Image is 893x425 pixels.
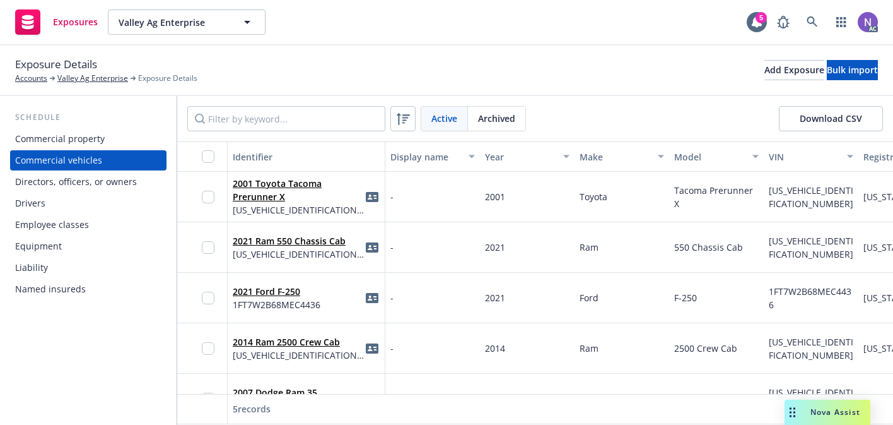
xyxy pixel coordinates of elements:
button: VIN [764,141,858,172]
button: Model [669,141,764,172]
span: 2021 Ram 550 Chassis Cab [233,234,365,248]
a: Employee classes [10,215,166,235]
span: 1FT7W2B68MEC4436 [233,298,320,311]
a: 2021 Ford F-250 [233,285,300,297]
div: Year [485,150,556,164]
span: 2021 Ford F-250 [233,285,320,298]
span: 2500 Crew Cab [674,342,737,354]
div: 5 [756,12,767,23]
a: 2021 Ram 550 Chassis Cab [233,235,346,247]
span: Dodge [580,393,607,405]
button: Display name [385,141,480,172]
input: Toggle Row Selected [202,393,214,405]
div: Identifier [233,150,380,164]
a: idCard [365,189,380,205]
span: Toyota [580,191,607,203]
a: Valley Ag Enterprise [57,73,128,84]
div: Drag to move [785,400,800,425]
div: Liability [15,258,48,278]
img: photo [858,12,878,32]
div: Add Exposure [764,61,824,80]
div: Commercial vehicles [15,150,102,171]
span: 5 records [233,403,271,415]
a: Liability [10,258,166,278]
a: Commercial vehicles [10,150,166,171]
button: Download CSV [779,106,883,131]
div: Make [580,150,650,164]
a: 2001 Toyota Tacoma Prerunner X [233,177,322,203]
a: idCard [365,290,380,306]
a: Directors, officers, or owners [10,172,166,192]
div: VIN [769,150,839,164]
span: [US_VEHICLE_IDENTIFICATION_NUMBER] [769,235,853,260]
a: Report a Bug [771,9,796,35]
button: Nova Assist [785,400,870,425]
a: Commercial property [10,129,166,149]
span: 2001 [485,191,505,203]
button: Add Exposure [764,60,824,80]
span: 2021 [485,241,505,253]
span: [US_VEHICLE_IDENTIFICATION_NUMBER] [233,203,365,217]
span: Ford [580,292,598,304]
span: [US_VEHICLE_IDENTIFICATION_NUMBER] [769,184,853,210]
span: 2007 Dodge Ram 35 [233,386,365,399]
input: Toggle Row Selected [202,342,214,355]
span: - [390,392,394,405]
span: [US_VEHICLE_IDENTIFICATION_NUMBER] [769,386,853,412]
button: Make [575,141,669,172]
div: Schedule [10,111,166,124]
input: Filter by keyword... [187,106,385,131]
span: Valley Ag Enterprise [119,16,228,29]
span: [US_VEHICLE_IDENTIFICATION_NUMBER] [233,349,365,362]
a: Switch app [829,9,854,35]
span: Exposure Details [138,73,197,84]
div: Employee classes [15,215,89,235]
a: Exposures [10,4,103,40]
span: Ram 35 [674,393,706,405]
span: - [390,291,394,304]
span: [US_VEHICLE_IDENTIFICATION_NUMBER] [233,248,365,261]
a: Named insureds [10,279,166,299]
span: Exposures [53,17,98,27]
span: 2014 Ram 2500 Crew Cab [233,335,365,349]
span: Archived [478,112,515,125]
span: Nova Assist [810,407,860,417]
a: idCard [365,240,380,255]
span: - [390,342,394,355]
input: Toggle Row Selected [202,191,214,203]
div: Bulk import [827,61,878,80]
a: Equipment [10,236,166,256]
input: Toggle Row Selected [202,241,214,254]
span: - [390,190,394,203]
span: 1FT7W2B68MEC4436 [769,285,851,311]
span: Exposure Details [15,56,97,73]
div: Commercial property [15,129,105,149]
div: Drivers [15,193,45,213]
button: Valley Ag Enterprise [108,9,266,35]
span: 550 Chassis Cab [674,241,743,253]
a: 2007 Dodge Ram 35 [233,386,317,398]
span: - [390,241,394,254]
span: 2021 [485,292,505,304]
span: Ram [580,241,598,253]
div: Equipment [15,236,62,256]
span: Ram [580,342,598,354]
div: Directors, officers, or owners [15,172,137,192]
a: idCard [365,341,380,356]
a: Search [800,9,825,35]
span: Tacoma Prerunner X [674,184,756,210]
span: 2014 [485,342,505,354]
div: Named insureds [15,279,86,299]
button: Bulk import [827,60,878,80]
input: Toggle Row Selected [202,292,214,304]
a: idCard [365,392,380,407]
div: Model [674,150,745,164]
